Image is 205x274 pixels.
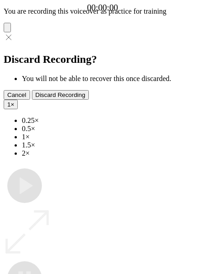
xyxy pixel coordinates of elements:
li: 0.25× [22,117,201,125]
p: You are recording this voiceover as practice for training [4,7,201,15]
li: 0.5× [22,125,201,133]
button: 1× [4,100,18,109]
button: Cancel [4,90,30,100]
button: Discard Recording [32,90,89,100]
li: 2× [22,149,201,157]
li: 1× [22,133,201,141]
span: 1 [7,101,10,108]
a: 00:00:00 [87,3,118,13]
li: You will not be able to recover this once discarded. [22,75,201,83]
h2: Discard Recording? [4,53,201,66]
li: 1.5× [22,141,201,149]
